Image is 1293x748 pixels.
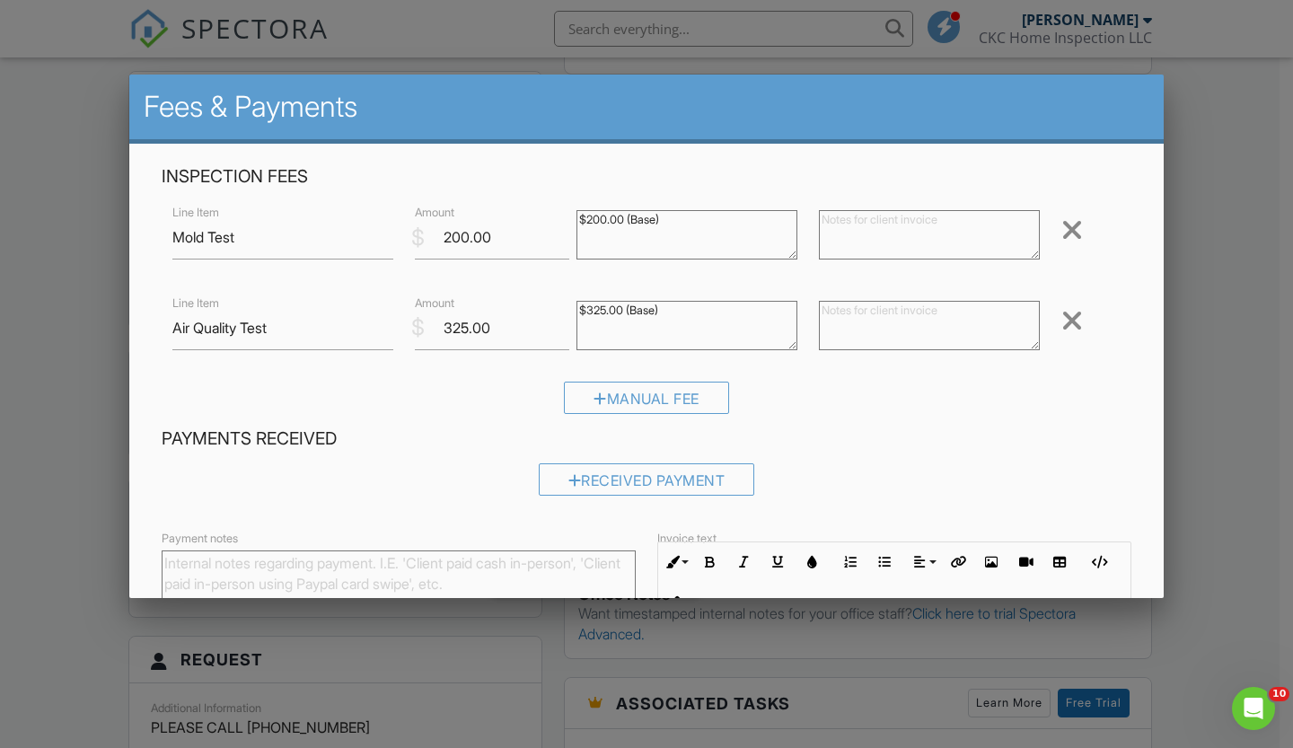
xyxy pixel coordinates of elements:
label: Payment notes [162,531,238,547]
div: $ [411,312,425,343]
label: Invoice text [657,531,717,547]
button: Insert Video [1008,545,1042,579]
h4: Inspection Fees [162,165,1131,189]
button: Inline Style [658,545,692,579]
span: 10 [1269,687,1289,701]
button: Clear Formatting [658,585,692,619]
button: Underline (Ctrl+U) [761,545,795,579]
button: Code View [1081,545,1115,579]
textarea: $325.00 (Base) [576,301,797,350]
button: Colors [795,545,829,579]
label: Amount [415,295,454,312]
button: Italic (Ctrl+I) [726,545,761,579]
button: Ordered List [833,545,867,579]
iframe: Intercom live chat [1232,687,1275,730]
textarea: $200.00 (Base) [576,210,797,260]
button: Insert Link (Ctrl+K) [940,545,974,579]
button: Insert Table [1042,545,1077,579]
label: Line Item [172,295,219,312]
button: Unordered List [867,545,902,579]
label: Amount [415,205,454,221]
button: Align [906,545,940,579]
button: Bold (Ctrl+B) [692,545,726,579]
div: Received Payment [539,463,755,496]
h4: Payments Received [162,427,1131,451]
button: Insert Image (Ctrl+P) [974,545,1008,579]
div: Manual Fee [564,382,729,414]
label: Line Item [172,205,219,221]
a: Manual Fee [564,394,729,412]
h2: Fees & Payments [144,89,1149,125]
div: $ [411,223,425,253]
a: Received Payment [539,476,755,494]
